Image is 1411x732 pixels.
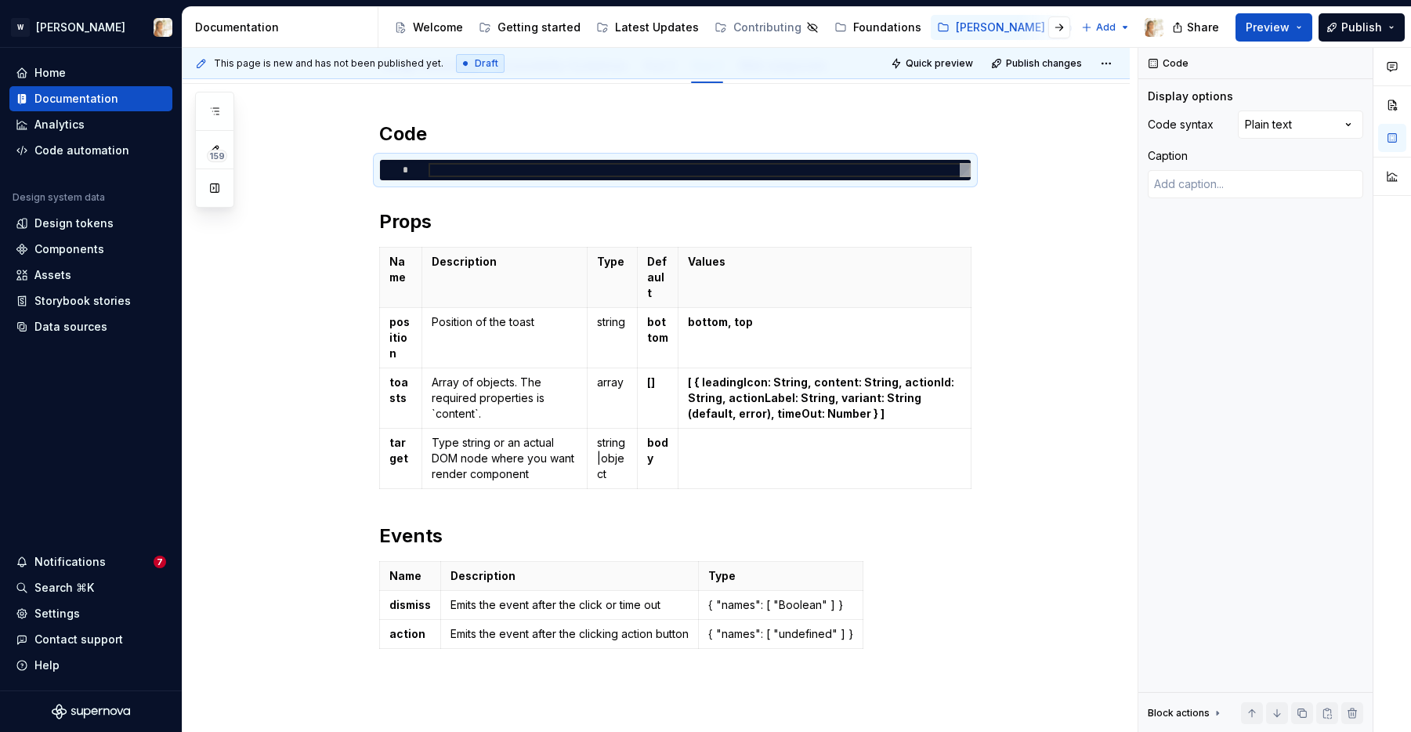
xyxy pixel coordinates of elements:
[647,375,655,389] strong: []
[52,704,130,719] svg: Supernova Logo
[34,143,129,158] div: Code automation
[34,658,60,673] div: Help
[1148,148,1188,164] div: Caption
[9,263,172,288] a: Assets
[34,554,106,570] div: Notifications
[1145,18,1163,37] img: Marisa Recuenco
[597,435,627,482] p: string|object
[413,20,463,35] div: Welcome
[1148,702,1224,724] div: Block actions
[207,150,227,162] span: 159
[34,267,71,283] div: Assets
[853,20,921,35] div: Foundations
[9,653,172,678] button: Help
[708,626,853,642] p: { "names": [ "undefined" ] }
[9,237,172,262] a: Components
[9,601,172,626] a: Settings
[34,632,123,647] div: Contact support
[9,86,172,111] a: Documentation
[1236,13,1312,42] button: Preview
[389,569,421,582] strong: Name
[450,597,689,613] p: Emits the event after the click or time out
[34,293,131,309] div: Storybook stories
[36,20,125,35] div: [PERSON_NAME]
[685,49,729,82] div: Vue 2
[9,60,172,85] a: Home
[379,122,427,145] strong: Code
[1076,16,1135,38] button: Add
[986,53,1089,74] button: Publish changes
[34,216,114,231] div: Design tokens
[931,15,1079,40] a: [PERSON_NAME] Web
[34,580,94,596] div: Search ⌘K
[34,606,80,621] div: Settings
[3,10,179,44] button: W[PERSON_NAME]Marisa Recuenco
[450,569,516,582] strong: Description
[1319,13,1405,42] button: Publish
[886,53,980,74] button: Quick preview
[389,375,408,404] strong: toasts
[9,575,172,600] button: Search ⌘K
[389,436,408,465] strong: target
[647,255,667,299] strong: Default
[497,20,581,35] div: Getting started
[379,210,432,233] strong: Props
[688,315,753,328] strong: bottom, top
[597,255,624,268] strong: Type
[388,15,469,40] a: Welcome
[432,314,577,330] p: Position of the toast
[708,15,825,40] a: Contributing
[647,436,668,465] strong: body
[9,314,172,339] a: Data sources
[1341,20,1382,35] span: Publish
[647,315,668,344] strong: bottom
[9,627,172,652] button: Contact support
[597,314,627,330] p: string
[388,12,1073,43] div: Page tree
[9,211,172,236] a: Design tokens
[590,15,705,40] a: Latest Updates
[34,117,85,132] div: Analytics
[597,375,627,390] p: array
[11,18,30,37] div: W
[956,20,1073,35] div: [PERSON_NAME] Web
[1246,20,1290,35] span: Preview
[1187,20,1219,35] span: Share
[1164,13,1229,42] button: Share
[379,524,443,547] strong: Events
[615,20,699,35] div: Latest Updates
[708,569,736,582] strong: Type
[1148,89,1233,104] div: Display options
[472,15,587,40] a: Getting started
[389,315,410,360] strong: position
[828,15,928,40] a: Foundations
[475,57,498,70] span: Draft
[34,91,118,107] div: Documentation
[432,375,577,422] p: Array of objects. The required properties is `content`.
[906,57,973,70] span: Quick preview
[688,255,725,268] strong: Values
[1006,57,1082,70] span: Publish changes
[34,241,104,257] div: Components
[1148,117,1214,132] div: Code syntax
[13,191,105,204] div: Design system data
[9,112,172,137] a: Analytics
[34,319,107,335] div: Data sources
[154,556,166,568] span: 7
[195,20,371,35] div: Documentation
[432,435,577,482] p: Type string or an actual DOM node where you want render component
[9,288,172,313] a: Storybook stories
[733,20,801,35] div: Contributing
[450,626,689,642] p: Emits the event after the clicking action button
[389,255,406,284] strong: Name
[389,598,431,611] strong: dismiss
[9,549,172,574] button: Notifications7
[432,255,497,268] strong: Description
[1148,707,1210,719] div: Block actions
[154,18,172,37] img: Marisa Recuenco
[708,597,853,613] p: { "names": [ "Boolean" ] }
[34,65,66,81] div: Home
[214,57,443,70] span: This page is new and has not been published yet.
[1096,21,1116,34] span: Add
